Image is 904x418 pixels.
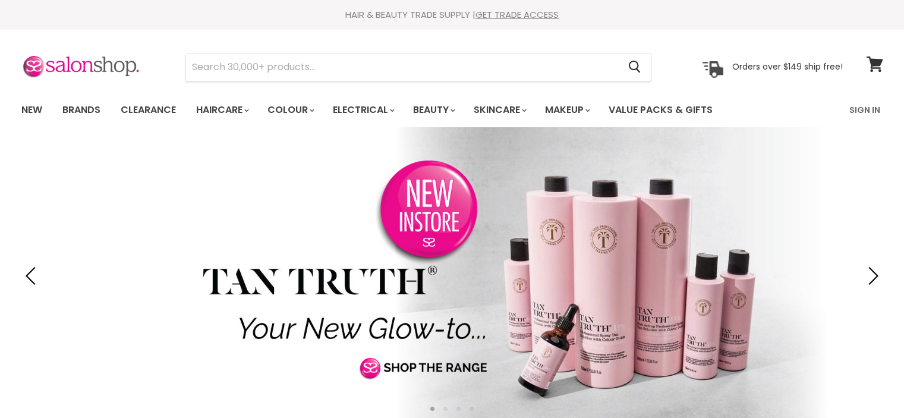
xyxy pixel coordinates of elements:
a: New [12,98,51,122]
a: Brands [53,98,109,122]
a: Value Packs & Gifts [600,98,722,122]
button: Previous [21,264,45,288]
li: Page dot 3 [456,407,461,411]
button: Search [619,54,651,81]
a: Clearance [112,98,185,122]
p: Orders over $149 ship free! [732,61,843,72]
ul: Main menu [12,93,782,127]
li: Page dot 1 [430,407,434,411]
a: Electrical [324,98,402,122]
a: Sign In [842,98,887,122]
a: GET TRADE ACCESS [475,8,559,21]
input: Search [186,54,619,81]
a: Makeup [536,98,597,122]
li: Page dot 4 [470,407,474,411]
li: Page dot 2 [443,407,448,411]
a: Skincare [465,98,534,122]
form: Product [185,53,651,81]
button: Next [859,264,883,288]
a: Haircare [187,98,256,122]
iframe: Gorgias live chat messenger [845,362,892,406]
a: Beauty [404,98,462,122]
div: HAIR & BEAUTY TRADE SUPPLY | [7,9,898,21]
a: Colour [259,98,322,122]
nav: Main [7,93,898,127]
